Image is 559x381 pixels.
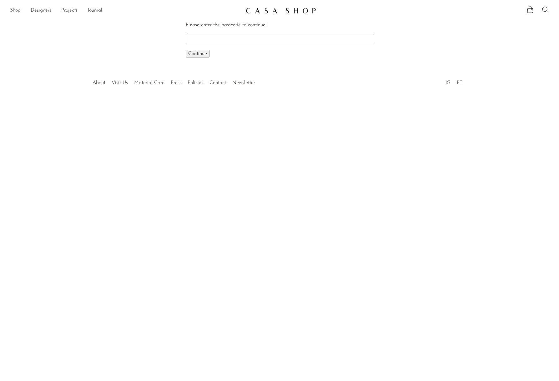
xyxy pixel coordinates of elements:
a: IG [446,80,451,85]
button: Continue [186,50,209,57]
a: PT [457,80,462,85]
a: Shop [10,7,21,15]
a: About [93,80,105,85]
span: Continue [188,51,207,56]
ul: Social Medias [442,75,466,87]
nav: Desktop navigation [10,5,241,16]
a: Press [171,80,181,85]
label: Please enter the passcode to continue: [186,22,266,27]
a: Projects [61,7,78,15]
a: Designers [31,7,51,15]
a: Journal [88,7,102,15]
a: Visit Us [112,80,128,85]
a: Contact [209,80,226,85]
a: Policies [188,80,203,85]
ul: NEW HEADER MENU [10,5,241,16]
ul: Quick links [89,75,258,87]
a: Material Care [134,80,164,85]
